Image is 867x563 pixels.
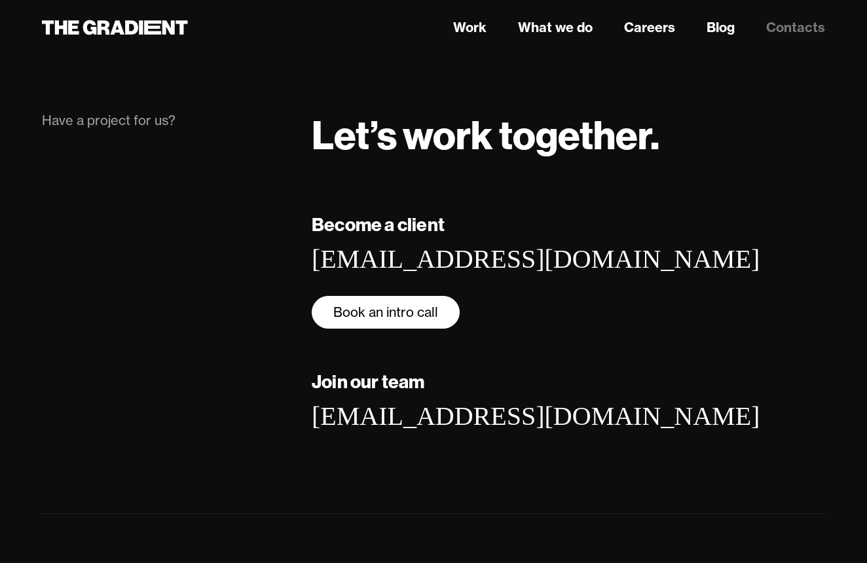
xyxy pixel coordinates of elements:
[707,18,735,37] a: Blog
[518,18,593,37] a: What we do
[312,296,460,329] a: Book an intro call
[312,110,659,160] strong: Let’s work together.
[624,18,675,37] a: Careers
[766,18,825,37] a: Contacts
[312,213,445,236] strong: Become a client
[453,18,487,37] a: Work
[312,370,425,393] strong: Join our team
[312,401,760,431] a: [EMAIL_ADDRESS][DOMAIN_NAME]
[42,111,286,130] div: Have a project for us?
[312,244,760,274] a: [EMAIL_ADDRESS][DOMAIN_NAME]‍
